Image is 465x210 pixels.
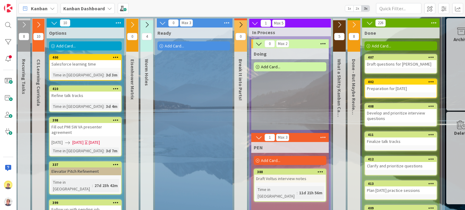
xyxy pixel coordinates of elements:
span: Add Card... [56,43,76,49]
div: Develop and prioritize interview questions [365,109,437,122]
div: 408 [365,104,437,109]
div: Plan [DATE] practice sessions [365,186,437,194]
div: Refine talk tracks [50,92,121,99]
div: 408Develop and prioritize interview questions [365,104,437,122]
div: 413 [365,181,437,186]
span: Ready [157,30,171,36]
a: 410Refine talk tracksTime in [GEOGRAPHIC_DATA]:3d 4m [49,86,122,112]
b: Kanban Dashboard [63,5,105,11]
div: 410 [52,87,121,91]
div: 400 [52,55,121,60]
a: 411Finalize talk tracks [364,131,437,151]
img: Visit kanbanzone.com [4,4,12,12]
input: Quick Filter... [376,3,421,14]
a: 337Elevator Pitch RefinementTime in [GEOGRAPHIC_DATA]:27d 23h 42m [49,161,122,195]
div: 3d 7m [104,147,119,154]
span: 3x [361,5,370,11]
span: Kanban [31,5,48,12]
div: 412 [368,157,437,161]
div: Time in [GEOGRAPHIC_DATA] [51,179,92,192]
div: 411 [365,132,437,137]
span: Add Card... [165,43,184,49]
span: 0 [236,33,246,40]
div: Max 2 [278,42,287,45]
span: In Process [252,29,323,35]
span: 5 [334,33,345,40]
span: 10 [33,33,44,40]
a: 408Develop and prioritize interview questions [364,103,437,127]
div: 402 [368,80,437,84]
div: 398Fill out PMI SW VA presenter agreement [50,118,121,136]
div: 413 [368,182,437,186]
span: Eisenhower Matrix [130,59,136,100]
div: 11d 21h 56m [298,189,324,196]
div: 388 [257,170,326,174]
div: Time in [GEOGRAPHIC_DATA] [51,147,104,154]
div: Salesforce learning time [50,60,121,68]
div: 400 [50,55,121,60]
span: Add Card... [372,43,391,49]
div: 411Finalize talk tracks [365,132,437,145]
div: Preparation for [DATE] [365,85,437,92]
span: Doing [254,51,267,57]
div: Max 5 [274,22,283,25]
span: Break It into Parts! [238,59,244,101]
div: 337 [50,162,121,167]
div: 337 [52,163,121,167]
span: 0 [168,19,179,27]
div: Elevator Pitch Refinement [50,167,121,175]
span: : [92,182,93,189]
span: 1 [265,134,275,141]
span: 0 [265,40,275,47]
span: Recurring Tasks [21,59,27,94]
span: 10 [60,19,70,27]
div: 413Plan [DATE] practice sessions [365,181,437,194]
span: Done [364,30,376,36]
span: 8 [349,33,359,40]
span: Add Card... [261,64,280,69]
span: [DATE] [72,139,84,146]
span: 1 [261,20,271,27]
div: 398 [50,118,121,123]
div: 388 [254,169,326,175]
div: 400Salesforce learning time [50,55,121,68]
a: 412Clarify and prioritize questions [364,156,437,176]
span: PEN [254,144,263,150]
span: 1x [345,5,353,11]
div: 398 [52,118,121,122]
a: 407Draft questions for [PERSON_NAME] [364,54,437,74]
div: 337Elevator Pitch Refinement [50,162,121,175]
div: 407 [365,55,437,60]
div: Max 3 [182,21,191,24]
span: What a Shitty Kanban Card! [336,59,342,118]
div: [DATE] [89,139,100,146]
div: 412Clarify and prioritize questions [365,157,437,170]
div: 402Preparation for [DATE] [365,79,437,92]
div: Finalize talk tracks [365,137,437,145]
div: 410 [50,86,121,92]
div: Fill out PMI SW VA presenter agreement [50,123,121,136]
div: 408 [368,104,437,108]
span: Add Card... [261,158,280,163]
span: Done - But Maybe Review It? [351,59,357,120]
div: Time in [GEOGRAPHIC_DATA] [256,186,297,199]
span: : [297,189,298,196]
div: Time in [GEOGRAPHIC_DATA] [51,72,104,78]
a: 400Salesforce learning timeTime in [GEOGRAPHIC_DATA]:3d 3m [49,54,122,81]
div: Clarify and prioritize questions [365,162,437,170]
span: 2x [353,5,361,11]
div: 27d 23h 42m [93,182,119,189]
div: 3d 3m [104,72,119,78]
span: 8 [19,33,29,40]
a: 388Draft Voltus interview notesTime in [GEOGRAPHIC_DATA]:11d 21h 56m [254,169,326,202]
span: 226 [375,19,386,27]
div: 3d 4m [104,103,119,110]
a: 402Preparation for [DATE] [364,79,437,98]
a: 398Fill out PMI SW VA presenter agreement[DATE][DATE][DATE]Time in [GEOGRAPHIC_DATA]:3d 7m [49,117,122,157]
span: 4 [142,33,152,40]
span: Options [49,30,67,36]
span: Worm Holes [144,59,150,86]
div: 411 [368,133,437,137]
